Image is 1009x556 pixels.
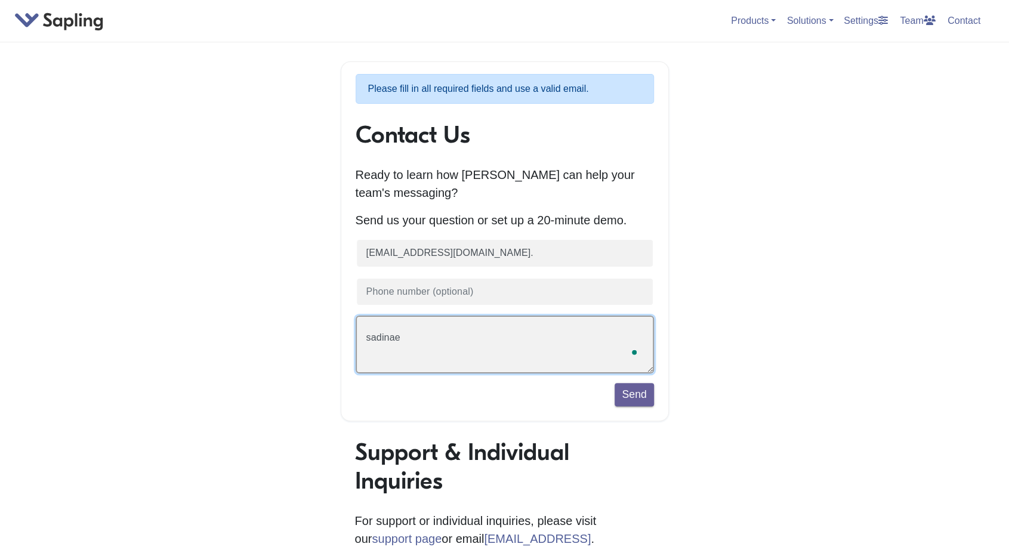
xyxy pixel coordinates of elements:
h1: Support & Individual Inquiries [355,438,655,495]
p: Send us your question or set up a 20-minute demo. [356,211,654,229]
p: For support or individual inquiries, please visit our or email . [355,512,655,548]
p: Ready to learn how [PERSON_NAME] can help your team's messaging? [356,166,654,202]
a: Solutions [787,16,834,26]
a: Contact [943,11,985,30]
p: Please fill in all required fields and use a valid email. [356,74,654,104]
a: Settings [839,11,893,30]
h1: Contact Us [356,121,654,149]
a: Products [731,16,776,26]
textarea: To enrich screen reader interactions, please activate Accessibility in Grammarly extension settings [356,316,654,373]
a: [EMAIL_ADDRESS] [484,532,591,545]
a: support page [372,532,442,545]
input: Business email (required) [356,239,654,268]
input: Phone number (optional) [356,277,654,307]
button: Send [615,383,653,406]
a: Team [895,11,940,30]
